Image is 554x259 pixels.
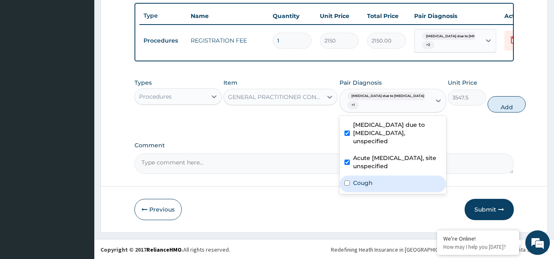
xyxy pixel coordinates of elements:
[48,77,113,160] span: We're online!
[422,32,513,41] span: [MEDICAL_DATA] due to [MEDICAL_DATA] falc...
[500,8,541,24] th: Actions
[269,8,316,24] th: Quantity
[228,93,323,101] div: GENERAL PRACTITIONER CONSULTATION FIRST OUTPATIENT CONSULTATION
[443,243,513,250] p: How may I help you today?
[331,245,548,254] div: Redefining Heath Insurance in [GEOGRAPHIC_DATA] using Telemedicine and Data Science!
[410,8,500,24] th: Pair Diagnosis
[488,96,526,113] button: Add
[340,79,382,87] label: Pair Diagnosis
[187,8,269,24] th: Name
[139,8,187,23] th: Type
[139,33,187,48] td: Procedures
[347,92,438,100] span: [MEDICAL_DATA] due to [MEDICAL_DATA] falc...
[135,4,154,24] div: Minimize live chat window
[347,101,359,109] span: + 1
[146,246,182,253] a: RelianceHMO
[43,46,138,56] div: Chat with us now
[139,92,172,101] div: Procedures
[443,235,513,242] div: We're Online!
[353,154,441,170] label: Acute [MEDICAL_DATA], site unspecified
[135,79,152,86] label: Types
[187,32,269,49] td: REGISTRATION FEE
[4,172,156,201] textarea: Type your message and hit 'Enter'
[363,8,410,24] th: Total Price
[100,246,183,253] strong: Copyright © 2017 .
[135,199,182,220] button: Previous
[316,8,363,24] th: Unit Price
[135,142,514,149] label: Comment
[353,121,441,145] label: [MEDICAL_DATA] due to [MEDICAL_DATA], unspecified
[422,41,434,49] span: + 2
[448,79,477,87] label: Unit Price
[223,79,237,87] label: Item
[15,41,33,61] img: d_794563401_company_1708531726252_794563401
[353,179,373,187] label: Cough
[465,199,514,220] button: Submit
